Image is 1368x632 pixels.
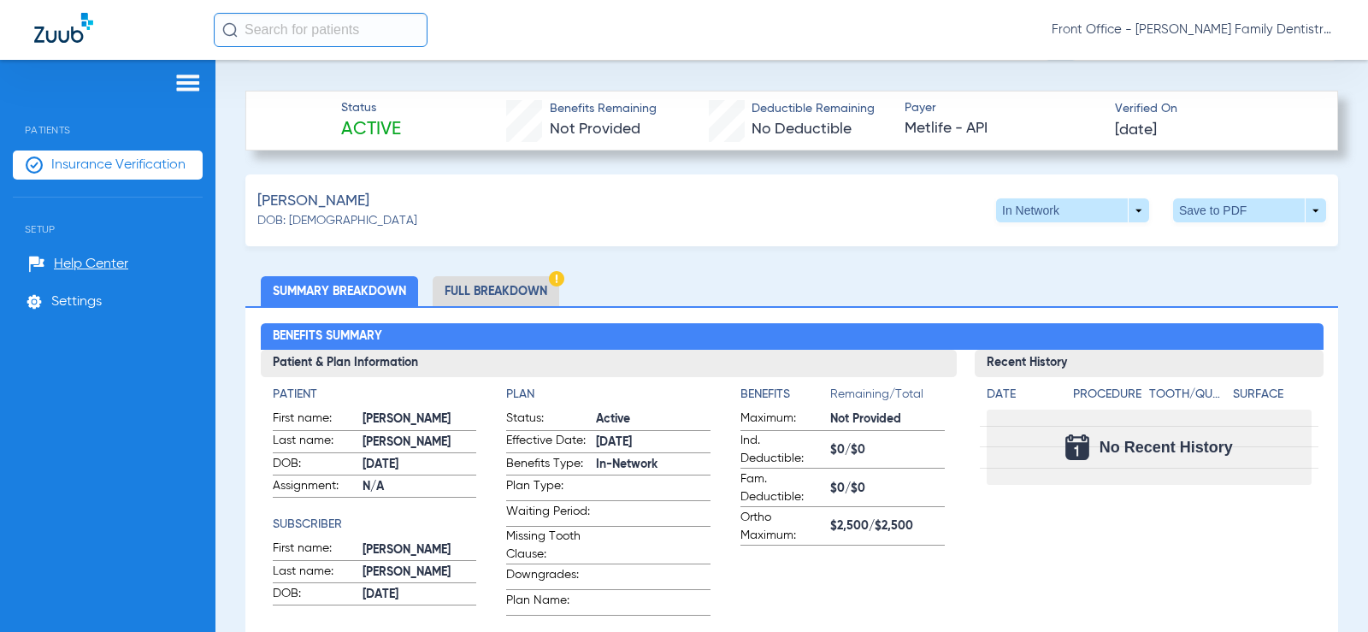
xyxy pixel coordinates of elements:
[506,455,590,475] span: Benefits Type:
[1173,198,1326,222] button: Save to PDF
[273,410,357,430] span: First name:
[273,516,477,534] h4: Subscriber
[506,432,590,452] span: Effective Date:
[363,434,477,452] span: [PERSON_NAME]
[261,276,418,306] li: Summary Breakdown
[1282,550,1368,632] iframe: Chat Widget
[506,528,590,564] span: Missing Tooth Clause:
[596,434,711,452] span: [DATE]
[740,386,830,410] app-breakdown-title: Benefits
[341,99,401,117] span: Status
[506,503,590,526] span: Waiting Period:
[257,191,369,212] span: [PERSON_NAME]
[214,13,427,47] input: Search for patients
[433,276,559,306] li: Full Breakdown
[830,411,945,428] span: Not Provided
[830,441,945,459] span: $0/$0
[1233,386,1311,410] app-breakdown-title: Surface
[1233,386,1311,404] h4: Surface
[28,256,128,273] a: Help Center
[596,411,711,428] span: Active
[550,121,640,137] span: Not Provided
[905,118,1100,139] span: Metlife - API
[13,98,203,136] span: Patients
[506,566,590,589] span: Downgrades:
[261,323,1324,351] h2: Benefits Summary
[506,386,711,404] h4: Plan
[273,386,477,404] h4: Patient
[830,480,945,498] span: $0/$0
[987,386,1058,410] app-breakdown-title: Date
[1073,386,1142,410] app-breakdown-title: Procedure
[273,563,357,583] span: Last name:
[363,478,477,496] span: N/A
[740,509,824,545] span: Ortho Maximum:
[1052,21,1334,38] span: Front Office - [PERSON_NAME] Family Dentistry
[1065,434,1089,460] img: Calendar
[506,592,590,615] span: Plan Name:
[341,118,401,142] span: Active
[1073,386,1142,404] h4: Procedure
[830,386,945,410] span: Remaining/Total
[257,212,417,230] span: DOB: [DEMOGRAPHIC_DATA]
[273,477,357,498] span: Assignment:
[550,100,657,118] span: Benefits Remaining
[54,256,128,273] span: Help Center
[1115,120,1157,141] span: [DATE]
[51,293,102,310] span: Settings
[273,540,357,560] span: First name:
[506,477,590,500] span: Plan Type:
[752,121,852,137] span: No Deductible
[740,386,830,404] h4: Benefits
[363,541,477,559] span: [PERSON_NAME]
[975,350,1323,377] h3: Recent History
[1100,439,1233,456] span: No Recent History
[273,432,357,452] span: Last name:
[222,22,238,38] img: Search Icon
[752,100,875,118] span: Deductible Remaining
[363,564,477,582] span: [PERSON_NAME]
[273,455,357,475] span: DOB:
[363,411,477,428] span: [PERSON_NAME]
[987,386,1058,404] h4: Date
[1115,100,1311,118] span: Verified On
[506,410,590,430] span: Status:
[34,13,93,43] img: Zuub Logo
[273,585,357,605] span: DOB:
[996,198,1149,222] button: In Network
[363,456,477,474] span: [DATE]
[740,470,824,506] span: Fam. Deductible:
[596,456,711,474] span: In-Network
[549,271,564,286] img: Hazard
[1149,386,1227,410] app-breakdown-title: Tooth/Quad
[905,99,1100,117] span: Payer
[13,198,203,235] span: Setup
[174,73,202,93] img: hamburger-icon
[363,586,477,604] span: [DATE]
[51,157,186,174] span: Insurance Verification
[740,410,824,430] span: Maximum:
[830,517,945,535] span: $2,500/$2,500
[261,350,958,377] h3: Patient & Plan Information
[740,432,824,468] span: Ind. Deductible:
[1149,386,1227,404] h4: Tooth/Quad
